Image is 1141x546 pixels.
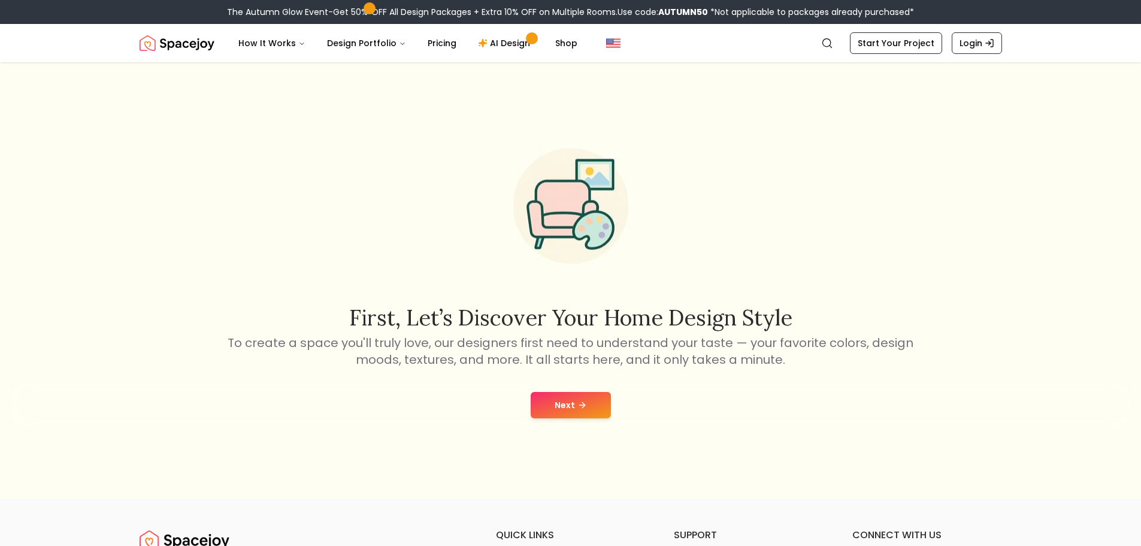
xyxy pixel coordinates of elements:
[531,392,611,418] button: Next
[674,528,824,542] h6: support
[140,31,214,55] img: Spacejoy Logo
[546,31,587,55] a: Shop
[850,32,942,54] a: Start Your Project
[468,31,543,55] a: AI Design
[229,31,315,55] button: How It Works
[317,31,416,55] button: Design Portfolio
[618,6,708,18] span: Use code:
[852,528,1002,542] h6: connect with us
[606,36,621,50] img: United States
[952,32,1002,54] a: Login
[708,6,914,18] span: *Not applicable to packages already purchased*
[226,334,916,368] p: To create a space you'll truly love, our designers first need to understand your taste — your fav...
[226,306,916,330] h2: First, let’s discover your home design style
[418,31,466,55] a: Pricing
[227,6,914,18] div: The Autumn Glow Event-Get 50% OFF All Design Packages + Extra 10% OFF on Multiple Rooms.
[658,6,708,18] b: AUTUMN50
[229,31,587,55] nav: Main
[494,129,647,283] img: Start Style Quiz Illustration
[140,24,1002,62] nav: Global
[140,31,214,55] a: Spacejoy
[496,528,646,542] h6: quick links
